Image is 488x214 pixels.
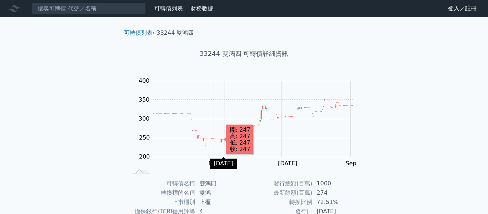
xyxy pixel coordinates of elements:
a: 財務數據 [190,5,213,12]
tspan: 200 [139,153,150,160]
tspan: 300 [139,115,150,122]
g: Chart [135,77,364,167]
td: 上櫃 [195,198,244,207]
td: 雙鴻四 [195,179,244,188]
td: 最新餘額(百萬) [244,188,312,198]
h1: 33244 雙鴻四 可轉債詳細資訊 [118,49,370,59]
tspan: May [209,160,220,167]
td: 雙鴻 [195,188,244,198]
td: 72.51% [312,198,361,207]
tspan: 350 [139,96,150,103]
tspan: 250 [139,134,150,141]
td: 1000 [312,179,361,188]
a: 登入／註冊 [442,3,482,14]
td: 274 [312,188,361,198]
td: 發行總額(百萬) [244,179,312,188]
tspan: Sep [345,160,356,167]
td: 轉換標的名稱 [127,188,195,198]
td: 可轉債名稱 [127,179,195,188]
input: 搜尋可轉債 代號／名稱 [31,3,146,15]
td: 上市櫃別 [127,198,195,207]
td: 轉換比例 [244,198,312,207]
tspan: 400 [139,77,150,84]
li: 33244 雙鴻四 [157,29,194,37]
li: › [124,29,155,37]
tspan: [DATE] [278,160,297,167]
a: 可轉債列表 [124,29,153,36]
a: 可轉債列表 [154,5,183,12]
